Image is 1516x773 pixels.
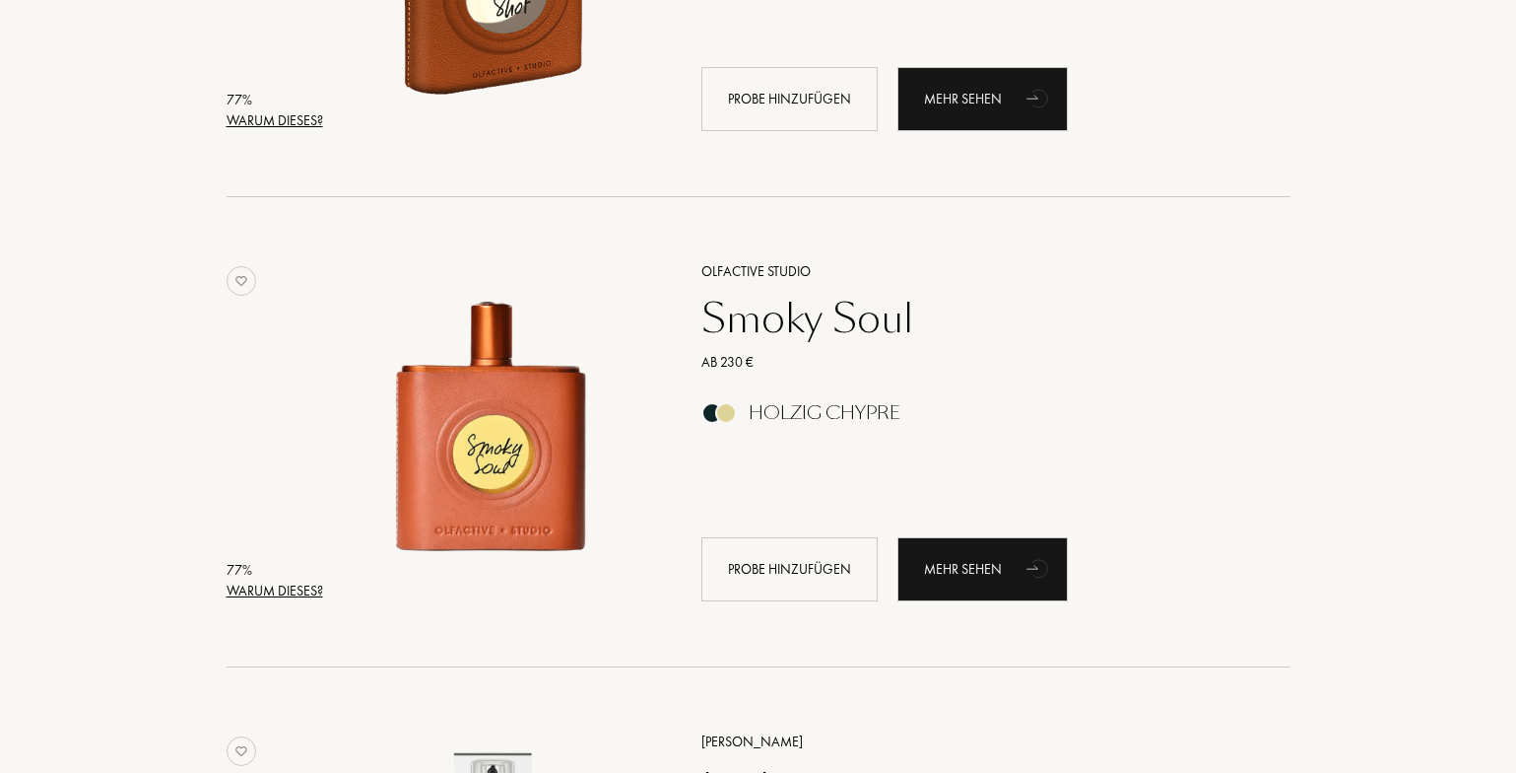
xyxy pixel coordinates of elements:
[701,537,878,601] div: Probe hinzufügen
[1020,548,1059,588] div: animation
[227,90,323,110] div: 77 %
[227,737,256,766] img: no_like_p.png
[327,237,672,624] a: Smoky Soul Olfactive Studio
[687,732,1261,752] a: [PERSON_NAME]
[227,560,323,581] div: 77 %
[227,581,323,601] div: Warum dieses?
[897,537,1068,601] div: Mehr sehen
[687,295,1261,342] a: Smoky Soul
[687,261,1261,282] a: Olfactive Studio
[897,537,1068,601] a: Mehr sehenanimation
[897,67,1068,131] div: Mehr sehen
[327,258,655,587] img: Smoky Soul Olfactive Studio
[227,110,323,131] div: Warum dieses?
[227,266,256,296] img: no_like_p.png
[687,352,1261,373] a: Ab 230 €
[749,402,900,424] div: Holzig Chypre
[1020,78,1059,117] div: animation
[701,67,878,131] div: Probe hinzufügen
[897,67,1068,131] a: Mehr sehenanimation
[687,408,1261,429] a: Holzig Chypre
